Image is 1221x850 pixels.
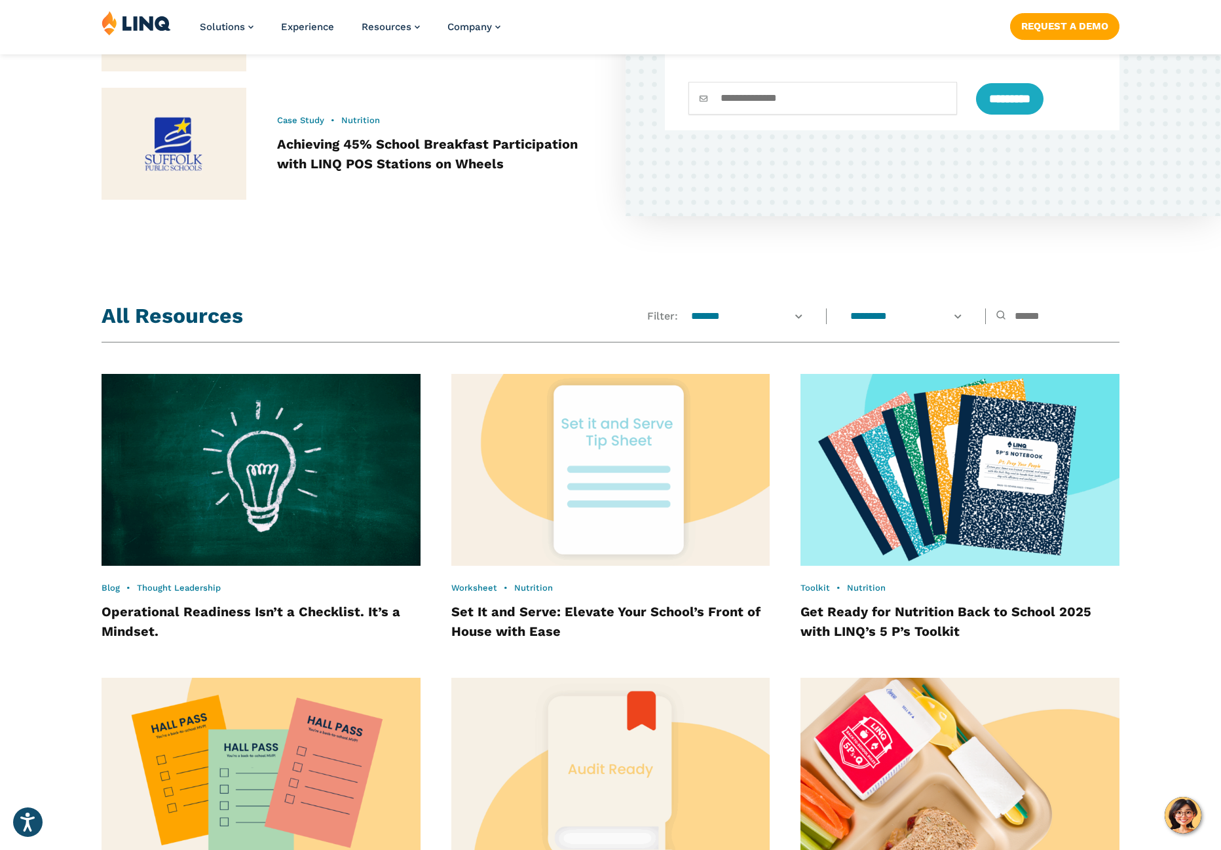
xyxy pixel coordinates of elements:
img: Suffolk Case Study Thumbnail [102,88,246,200]
a: Nutrition [847,583,886,593]
a: Blog [102,583,120,593]
a: Toolkit [800,583,830,593]
span: Filter: [647,309,678,323]
span: Company [447,21,492,33]
div: • [277,115,595,126]
a: Operational Readiness Isn’t a Checklist. It’s a Mindset. [102,604,400,639]
nav: Primary Navigation [200,10,500,54]
button: Hello, have a question? Let’s chat. [1165,797,1201,834]
a: Nutrition [341,115,380,125]
img: Idea Bulb for Operational Readiness [102,374,421,566]
a: Experience [281,21,334,33]
a: Worksheet [451,583,497,593]
div: • [451,582,770,594]
nav: Button Navigation [1010,10,1119,39]
span: Resources [362,21,411,33]
a: Get Ready for Nutrition Back to School 2025 with LINQ’s 5 P’s Toolkit [800,604,1091,639]
span: Solutions [200,21,245,33]
a: Nutrition [514,583,553,593]
div: • [102,582,421,594]
a: Request a Demo [1010,13,1119,39]
a: Solutions [200,21,254,33]
h2: All Resources [102,301,243,331]
a: Achieving 45% School Breakfast Participation with LINQ POS Stations on Wheels [277,136,578,172]
img: LINQ | K‑12 Software [102,10,171,35]
a: Case Study [277,115,324,125]
a: Resources [362,21,420,33]
div: • [800,582,1119,594]
a: Set It and Serve: Elevate Your School’s Front of House with Ease [451,604,761,639]
a: Thought Leadership [137,583,221,593]
a: Company [447,21,500,33]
